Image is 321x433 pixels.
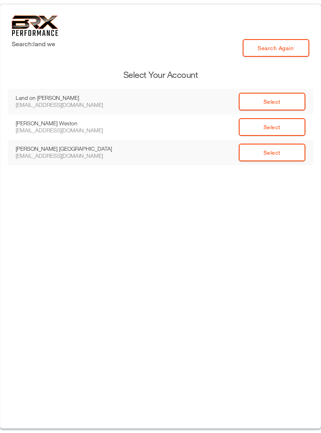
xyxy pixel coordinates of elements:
div: [EMAIL_ADDRESS][DOMAIN_NAME] [16,152,121,159]
a: Select [239,93,305,110]
img: 6f7da32581c89ca25d665dc3aae533e4f14fe3ef_original.svg [12,15,58,36]
div: [EMAIL_ADDRESS][DOMAIN_NAME] [16,101,121,108]
a: Select [239,118,305,136]
div: [PERSON_NAME] [GEOGRAPHIC_DATA] [16,145,121,152]
div: Land on [PERSON_NAME] [16,94,121,101]
a: Select [239,144,305,161]
label: Search: land we [12,39,55,49]
h3: Select Your Account [8,69,313,81]
div: [EMAIL_ADDRESS][DOMAIN_NAME] [16,127,121,134]
a: Search Again [243,39,309,57]
div: [PERSON_NAME] Weston [16,120,121,127]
